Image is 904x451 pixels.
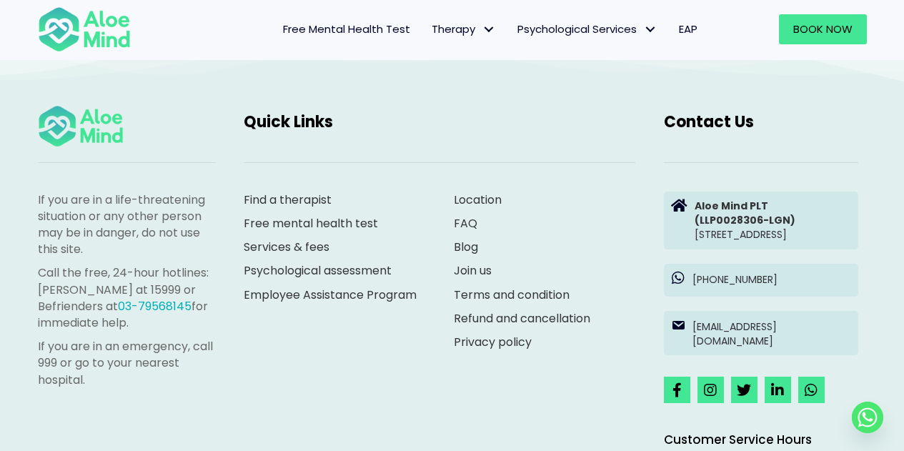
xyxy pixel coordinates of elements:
[664,192,858,249] a: Aloe Mind PLT(LLP0028306-LGN)[STREET_ADDRESS]
[244,215,378,232] a: Free mental health test
[692,319,851,349] p: [EMAIL_ADDRESS][DOMAIN_NAME]
[118,298,192,314] a: 03-79568145
[244,239,329,255] a: Services & fees
[664,431,812,448] span: Customer Service Hours
[244,111,333,133] span: Quick Links
[779,14,867,44] a: Book Now
[38,338,215,388] p: If you are in an emergency, call 999 or go to your nearest hospital.
[38,264,215,331] p: Call the free, 24-hour hotlines: [PERSON_NAME] at 15999 or Befrienders at for immediate help.
[454,192,502,208] a: Location
[244,287,417,303] a: Employee Assistance Program
[664,111,754,133] span: Contact Us
[479,19,500,40] span: Therapy: submenu
[38,192,215,258] p: If you are in a life-threatening situation or any other person may be in danger, do not use this ...
[695,213,795,227] strong: (LLP0028306-LGN)
[244,262,392,279] a: Psychological assessment
[668,14,708,44] a: EAP
[454,334,532,350] a: Privacy policy
[454,239,478,255] a: Blog
[421,14,507,44] a: TherapyTherapy: submenu
[852,402,883,433] a: Whatsapp
[149,14,708,44] nav: Menu
[679,21,697,36] span: EAP
[454,287,570,303] a: Terms and condition
[695,199,768,213] strong: Aloe Mind PLT
[664,264,858,297] a: [PHONE_NUMBER]
[692,272,851,287] p: [PHONE_NUMBER]
[695,199,851,242] p: [STREET_ADDRESS]
[38,104,124,148] img: Aloe mind Logo
[38,6,131,53] img: Aloe mind Logo
[517,21,657,36] span: Psychological Services
[283,21,410,36] span: Free Mental Health Test
[454,310,590,327] a: Refund and cancellation
[507,14,668,44] a: Psychological ServicesPsychological Services: submenu
[244,192,332,208] a: Find a therapist
[793,21,853,36] span: Book Now
[454,215,477,232] a: FAQ
[272,14,421,44] a: Free Mental Health Test
[640,19,661,40] span: Psychological Services: submenu
[664,311,858,356] a: [EMAIL_ADDRESS][DOMAIN_NAME]
[432,21,496,36] span: Therapy
[454,262,492,279] a: Join us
